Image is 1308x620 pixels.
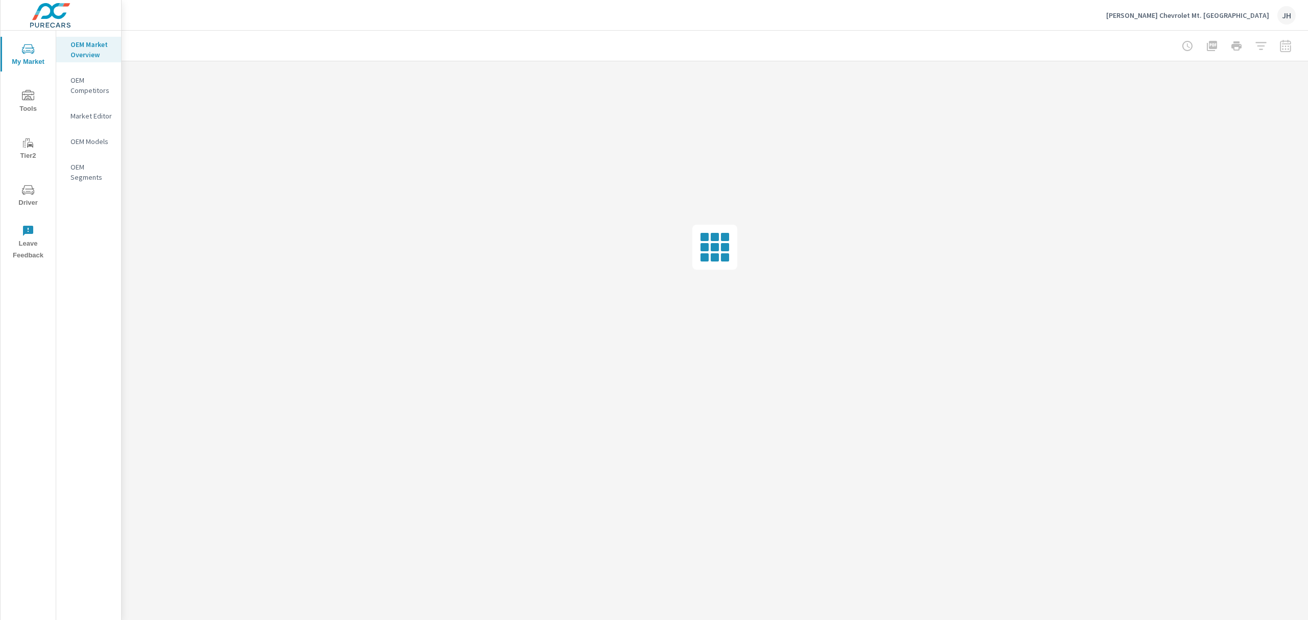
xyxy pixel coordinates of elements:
[56,73,121,98] div: OEM Competitors
[56,108,121,124] div: Market Editor
[4,225,53,261] span: Leave Feedback
[4,137,53,162] span: Tier2
[71,75,113,96] p: OEM Competitors
[4,43,53,68] span: My Market
[56,37,121,62] div: OEM Market Overview
[56,159,121,185] div: OEM Segments
[71,111,113,121] p: Market Editor
[4,184,53,209] span: Driver
[1277,6,1296,25] div: JH
[71,162,113,182] p: OEM Segments
[4,90,53,115] span: Tools
[56,134,121,149] div: OEM Models
[1106,11,1269,20] p: [PERSON_NAME] Chevrolet Mt. [GEOGRAPHIC_DATA]
[71,136,113,147] p: OEM Models
[71,39,113,60] p: OEM Market Overview
[1,31,56,266] div: nav menu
